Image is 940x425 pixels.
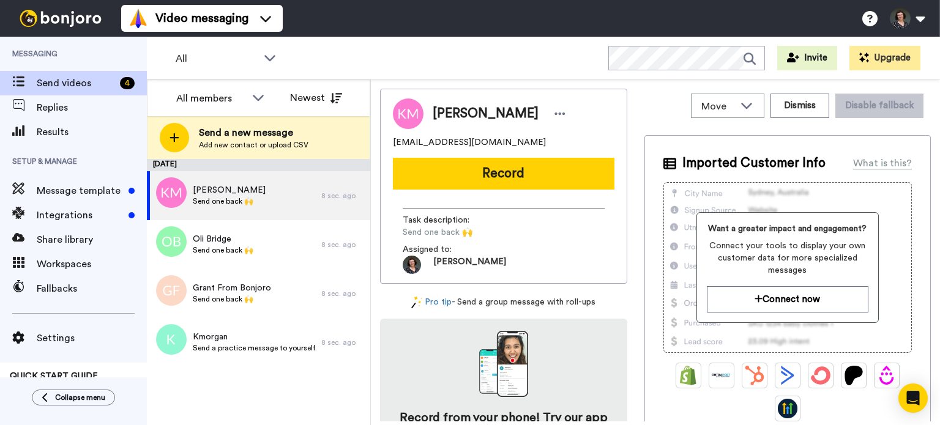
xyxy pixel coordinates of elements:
[321,191,364,201] div: 8 sec. ago
[380,296,627,309] div: - Send a group message with roll-ups
[393,98,423,129] img: Image of Kay Morgan
[193,343,315,353] span: Send a practice message to yourself
[176,91,246,106] div: All members
[479,331,528,397] img: download
[403,243,488,256] span: Assigned to:
[679,366,698,385] img: Shopify
[155,10,248,27] span: Video messaging
[193,331,315,343] span: Kmorgan
[707,240,868,276] span: Connect your tools to display your own customer data for more specialized messages
[129,9,148,28] img: vm-color.svg
[37,232,147,247] span: Share library
[403,226,519,238] span: Send one back 🙌
[37,331,147,346] span: Settings
[433,256,506,274] span: [PERSON_NAME]
[55,393,105,402] span: Collapse menu
[37,208,124,223] span: Integrations
[411,296,422,309] img: magic-wand.svg
[682,154,826,172] span: Imported Customer Info
[811,366,830,385] img: ConvertKit
[156,226,187,257] img: ob.png
[176,51,258,66] span: All
[193,184,266,196] span: [PERSON_NAME]
[147,159,370,171] div: [DATE]
[156,324,187,355] img: k.png
[898,383,928,413] div: Open Intercom Messenger
[853,156,912,171] div: What is this?
[778,366,797,385] img: ActiveCampaign
[156,177,187,208] img: km.png
[37,125,147,139] span: Results
[32,390,115,405] button: Collapse menu
[844,366,864,385] img: Patreon
[37,76,115,91] span: Send videos
[37,100,147,115] span: Replies
[193,245,253,255] span: Send one back 🙌
[193,196,266,206] span: Send one back 🙌
[321,338,364,347] div: 8 sec. ago
[770,94,829,118] button: Dismiss
[835,94,923,118] button: Disable fallback
[707,286,868,312] button: Connect now
[403,256,421,274] img: ACg8ocJHNM9WdKrhyQp513sJfwXMoz2GBkG6F_yVlxgpnsBoOKxbN7s=s96-c
[193,294,271,304] span: Send one back 🙌
[707,223,868,235] span: Want a greater impact and engagement?
[193,282,271,294] span: Grant From Bonjoro
[10,372,98,380] span: QUICK START GUIDE
[321,240,364,249] div: 8 sec. ago
[433,105,539,123] span: [PERSON_NAME]
[877,366,897,385] img: Drip
[15,10,106,27] img: bj-logo-header-white.svg
[199,140,308,150] span: Add new contact or upload CSV
[403,214,488,226] span: Task description :
[777,46,837,70] button: Invite
[37,257,147,272] span: Workspaces
[120,77,135,89] div: 4
[393,158,614,190] button: Record
[193,233,253,245] span: Oli Bridge
[745,366,764,385] img: Hubspot
[37,183,124,198] span: Message template
[37,281,147,296] span: Fallbacks
[712,366,731,385] img: Ontraport
[849,46,920,70] button: Upgrade
[156,275,187,306] img: gf.png
[778,399,797,418] img: GoHighLevel
[199,125,308,140] span: Send a new message
[281,86,351,110] button: Newest
[411,296,452,309] a: Pro tip
[321,289,364,298] div: 8 sec. ago
[701,99,734,114] span: Move
[393,136,546,149] span: [EMAIL_ADDRESS][DOMAIN_NAME]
